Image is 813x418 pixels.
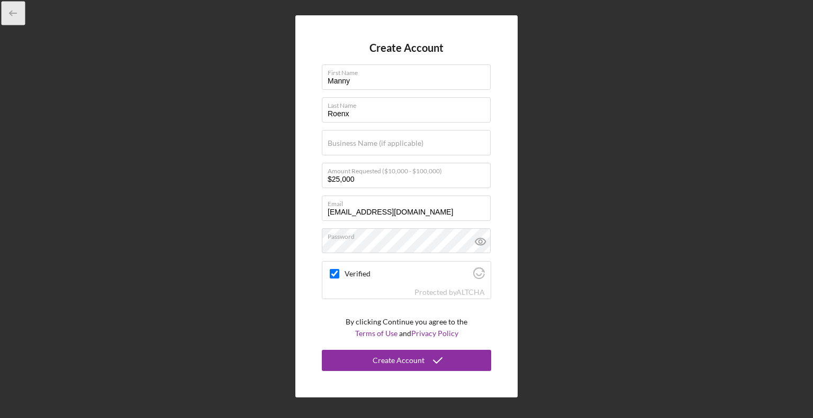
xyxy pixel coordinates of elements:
button: Create Account [322,350,491,371]
a: Visit Altcha.org [456,287,485,296]
label: Amount Requested ($10,000 - $100,000) [328,163,491,175]
p: By clicking Continue you agree to the and [346,316,467,340]
a: Privacy Policy [411,329,458,338]
label: Email [328,196,491,208]
label: First Name [328,65,491,77]
label: Business Name (if applicable) [328,139,423,147]
a: Visit Altcha.org [473,272,485,281]
label: Password [328,229,491,240]
a: Terms of Use [355,329,398,338]
h4: Create Account [369,42,444,54]
label: Verified [345,270,470,278]
label: Last Name [328,98,491,109]
div: Protected by [414,288,485,296]
div: Create Account [373,350,424,371]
